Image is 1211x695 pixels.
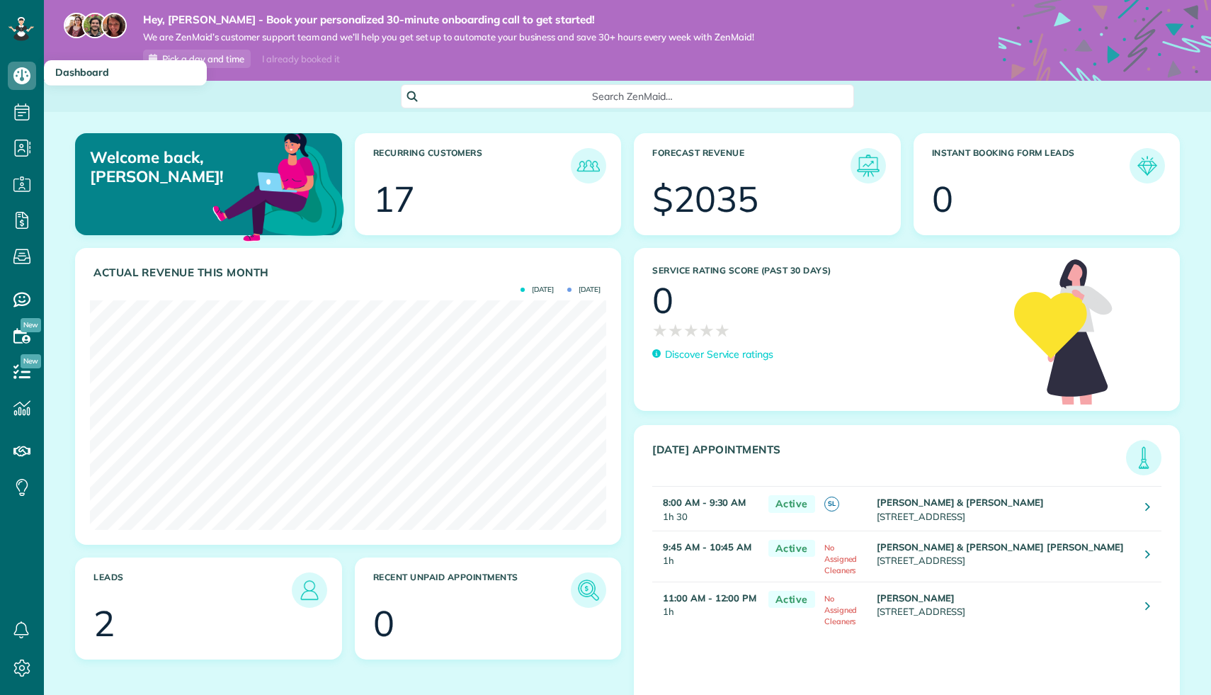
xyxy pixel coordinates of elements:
[663,592,756,604] strong: 11:00 AM - 12:00 PM
[652,148,851,183] h3: Forecast Revenue
[1133,152,1161,180] img: icon_form_leads-04211a6a04a5b2264e4ee56bc0799ec3eb69b7e499cbb523a139df1d13a81ae0.png
[665,347,773,362] p: Discover Service ratings
[652,487,761,531] td: 1h 30
[143,31,754,43] span: We are ZenMaid’s customer support team and we’ll help you get set up to automate your business an...
[652,318,668,343] span: ★
[373,181,416,217] div: 17
[873,487,1135,531] td: [STREET_ADDRESS]
[574,576,603,604] img: icon_unpaid_appointments-47b8ce3997adf2238b356f14209ab4cced10bd1f174958f3ca8f1d0dd7fffeee.png
[93,266,606,279] h3: Actual Revenue this month
[877,592,955,604] strong: [PERSON_NAME]
[668,318,683,343] span: ★
[652,531,761,582] td: 1h
[373,148,572,183] h3: Recurring Customers
[143,13,754,27] strong: Hey, [PERSON_NAME] - Book your personalized 30-minute onboarding call to get started!
[652,347,773,362] a: Discover Service ratings
[90,148,256,186] p: Welcome back, [PERSON_NAME]!
[663,497,746,508] strong: 8:00 AM - 9:30 AM
[873,531,1135,582] td: [STREET_ADDRESS]
[652,266,1000,276] h3: Service Rating score (past 30 days)
[715,318,730,343] span: ★
[521,286,554,293] span: [DATE]
[55,66,109,79] span: Dashboard
[652,181,758,217] div: $2035
[877,541,1124,553] strong: [PERSON_NAME] & [PERSON_NAME] [PERSON_NAME]
[824,497,839,512] span: SL
[652,582,761,633] td: 1h
[21,354,41,368] span: New
[143,50,251,68] a: Pick a day and time
[768,495,815,513] span: Active
[932,148,1130,183] h3: Instant Booking Form Leads
[210,117,347,254] img: dashboard_welcome-42a62b7d889689a78055ac9021e634bf52bae3f8056760290aed330b23ab8690.png
[21,318,41,332] span: New
[683,318,699,343] span: ★
[101,13,127,38] img: michelle-19f622bdf1676172e81f8f8fba1fb50e276960ebfe0243fe18214015130c80e4.jpg
[64,13,89,38] img: maria-72a9807cf96188c08ef61303f053569d2e2a8a1cde33d635c8a3ac13582a053d.jpg
[567,286,601,293] span: [DATE]
[663,541,751,553] strong: 9:45 AM - 10:45 AM
[768,540,815,558] span: Active
[824,543,858,575] span: No Assigned Cleaners
[768,591,815,609] span: Active
[877,497,1044,508] strong: [PERSON_NAME] & [PERSON_NAME]
[1130,443,1158,472] img: icon_todays_appointments-901f7ab196bb0bea1936b74009e4eb5ffbc2d2711fa7634e0d609ed5ef32b18b.png
[699,318,715,343] span: ★
[82,13,108,38] img: jorge-587dff0eeaa6aab1f244e6dc62b8924c3b6ad411094392a53c71c6c4a576187d.jpg
[295,576,324,604] img: icon_leads-1bed01f49abd5b7fead27621c3d59655bb73ed531f8eeb49469d10e621d6b896.png
[93,572,292,608] h3: Leads
[162,53,244,64] span: Pick a day and time
[93,606,115,641] div: 2
[824,594,858,626] span: No Assigned Cleaners
[652,443,1126,475] h3: [DATE] Appointments
[873,582,1135,633] td: [STREET_ADDRESS]
[373,606,394,641] div: 0
[652,283,673,318] div: 0
[254,50,348,68] div: I already booked it
[932,181,953,217] div: 0
[854,152,882,180] img: icon_forecast_revenue-8c13a41c7ed35a8dcfafea3cbb826a0462acb37728057bba2d056411b612bbbe.png
[373,572,572,608] h3: Recent unpaid appointments
[574,152,603,180] img: icon_recurring_customers-cf858462ba22bcd05b5a5880d41d6543d210077de5bb9ebc9590e49fd87d84ed.png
